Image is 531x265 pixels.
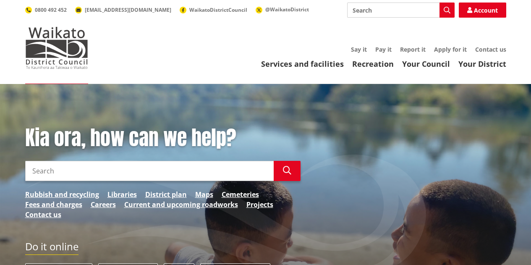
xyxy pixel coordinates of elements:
[85,6,171,13] span: [EMAIL_ADDRESS][DOMAIN_NAME]
[458,59,506,69] a: Your District
[195,189,213,199] a: Maps
[25,6,67,13] a: 0800 492 452
[25,189,99,199] a: Rubbish and recycling
[434,45,467,53] a: Apply for it
[25,161,274,181] input: Search input
[25,27,88,69] img: Waikato District Council - Te Kaunihera aa Takiwaa o Waikato
[25,199,82,210] a: Fees and charges
[189,6,247,13] span: WaikatoDistrictCouncil
[256,6,309,13] a: @WaikatoDistrict
[222,189,259,199] a: Cemeteries
[400,45,426,53] a: Report it
[180,6,247,13] a: WaikatoDistrictCouncil
[107,189,137,199] a: Libraries
[145,189,187,199] a: District plan
[265,6,309,13] span: @WaikatoDistrict
[124,199,238,210] a: Current and upcoming roadworks
[347,3,455,18] input: Search input
[25,241,78,255] h2: Do it online
[25,210,61,220] a: Contact us
[261,59,344,69] a: Services and facilities
[75,6,171,13] a: [EMAIL_ADDRESS][DOMAIN_NAME]
[402,59,450,69] a: Your Council
[246,199,273,210] a: Projects
[375,45,392,53] a: Pay it
[35,6,67,13] span: 0800 492 452
[25,126,301,150] h1: Kia ora, how can we help?
[459,3,506,18] a: Account
[475,45,506,53] a: Contact us
[352,59,394,69] a: Recreation
[351,45,367,53] a: Say it
[91,199,116,210] a: Careers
